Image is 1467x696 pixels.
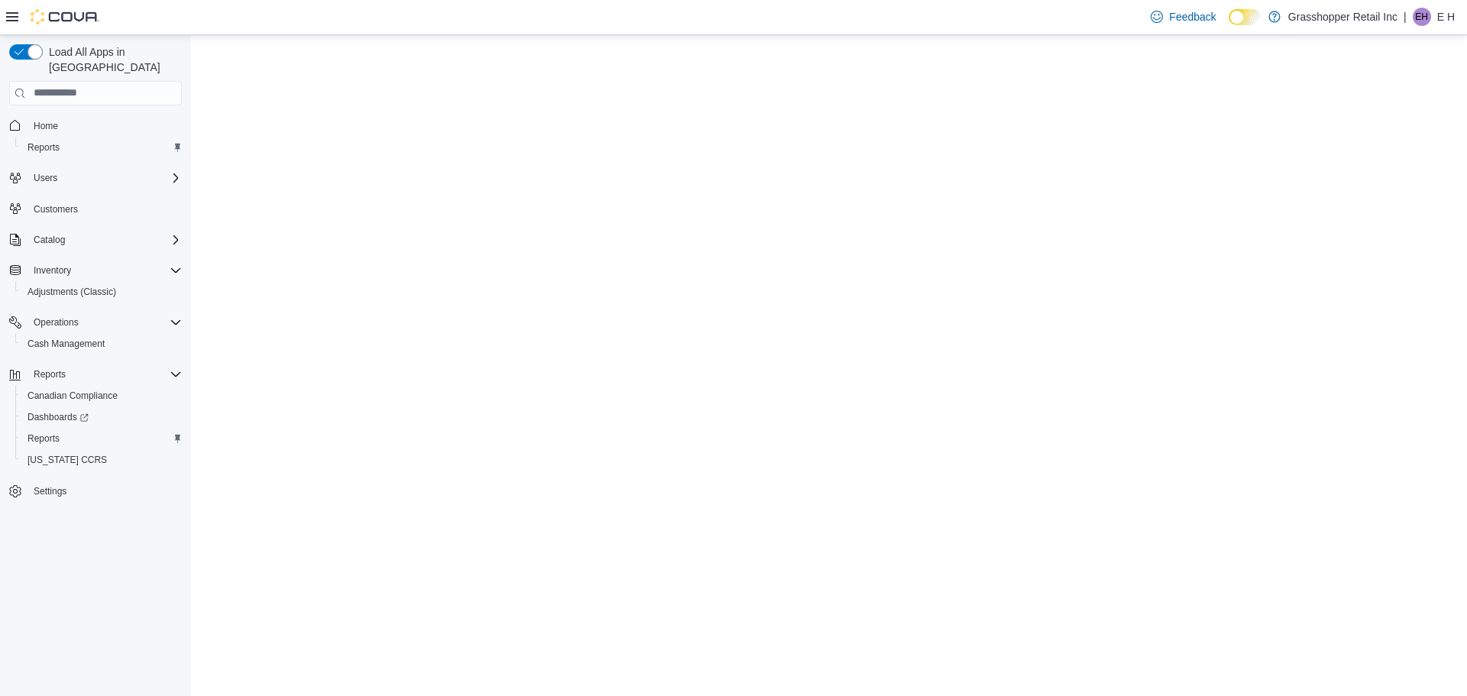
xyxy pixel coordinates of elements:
button: Adjustments (Classic) [15,281,188,303]
span: Settings [28,481,182,500]
button: Home [3,115,188,137]
span: Canadian Compliance [21,387,182,405]
span: Cash Management [21,335,182,353]
span: Settings [34,485,66,497]
a: Feedback [1145,2,1222,32]
span: Dashboards [28,411,89,423]
span: Users [28,169,182,187]
button: Cash Management [15,333,188,354]
button: Reports [15,428,188,449]
button: Canadian Compliance [15,385,188,406]
a: Cash Management [21,335,111,353]
a: Home [28,117,64,135]
span: Home [34,120,58,132]
p: Grasshopper Retail Inc [1288,8,1397,26]
span: Reports [28,141,60,154]
p: | [1404,8,1407,26]
button: Users [3,167,188,189]
button: Inventory [28,261,77,280]
input: Dark Mode [1229,9,1261,25]
button: Catalog [3,229,188,251]
span: Catalog [34,234,65,246]
span: EH [1415,8,1428,26]
button: Inventory [3,260,188,281]
button: Reports [15,137,188,158]
span: Dashboards [21,408,182,426]
a: Reports [21,429,66,448]
a: Adjustments (Classic) [21,283,122,301]
span: Canadian Compliance [28,390,118,402]
button: [US_STATE] CCRS [15,449,188,471]
button: Reports [3,364,188,385]
a: Reports [21,138,66,157]
button: Operations [28,313,85,332]
span: Operations [28,313,182,332]
span: Reports [21,429,182,448]
span: Reports [34,368,66,380]
a: Dashboards [21,408,95,426]
div: E H [1413,8,1431,26]
nav: Complex example [9,108,182,542]
button: Catalog [28,231,71,249]
span: Dark Mode [1229,25,1229,26]
span: Home [28,116,182,135]
a: Canadian Compliance [21,387,124,405]
span: Washington CCRS [21,451,182,469]
span: Feedback [1169,9,1216,24]
span: Operations [34,316,79,329]
span: Adjustments (Classic) [21,283,182,301]
span: Catalog [28,231,182,249]
span: Load All Apps in [GEOGRAPHIC_DATA] [43,44,182,75]
span: Inventory [28,261,182,280]
a: Customers [28,200,84,219]
span: Customers [34,203,78,215]
p: E H [1437,8,1455,26]
span: Users [34,172,57,184]
a: Dashboards [15,406,188,428]
img: Cova [31,9,99,24]
a: [US_STATE] CCRS [21,451,113,469]
span: Reports [21,138,182,157]
button: Reports [28,365,72,384]
a: Settings [28,482,73,500]
span: [US_STATE] CCRS [28,454,107,466]
span: Cash Management [28,338,105,350]
button: Customers [3,198,188,220]
span: Customers [28,199,182,219]
span: Reports [28,365,182,384]
button: Settings [3,480,188,502]
span: Inventory [34,264,71,277]
button: Operations [3,312,188,333]
span: Adjustments (Classic) [28,286,116,298]
span: Reports [28,432,60,445]
button: Users [28,169,63,187]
